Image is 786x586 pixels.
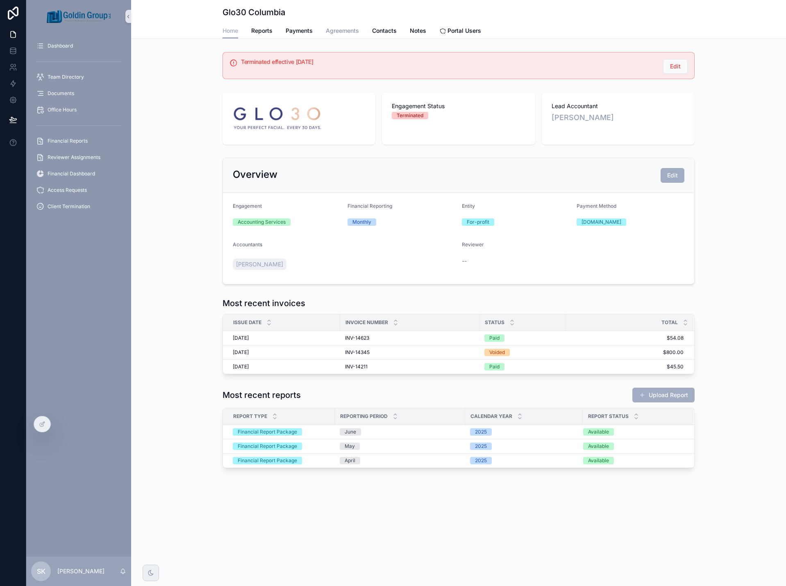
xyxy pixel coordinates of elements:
[485,319,504,326] span: Status
[372,23,397,40] a: Contacts
[588,443,609,450] div: Available
[439,23,481,40] a: Portal Users
[484,334,561,342] a: Paid
[348,203,392,209] span: Financial Reporting
[345,335,369,341] span: INV-14623
[462,241,484,248] span: Reviewer
[345,443,355,450] div: May
[345,363,368,370] span: INV-14211
[489,349,505,356] div: Voided
[661,319,678,326] span: Total
[31,166,126,181] a: Financial Dashboard
[410,27,426,35] span: Notes
[632,388,695,402] button: Upload Report
[448,27,481,35] span: Portal Users
[552,102,685,110] span: Lead Accountant
[489,334,500,342] div: Paid
[470,457,578,464] a: 2025
[552,112,614,123] span: [PERSON_NAME]
[238,457,297,464] div: Financial Report Package
[340,457,460,464] a: April
[233,168,277,181] h2: Overview
[566,335,684,341] a: $54.08
[48,107,77,113] span: Office Hours
[31,86,126,101] a: Documents
[583,443,684,450] a: Available
[345,428,356,436] div: June
[286,27,313,35] span: Payments
[345,335,475,341] a: INV-14623
[467,218,489,226] div: For-profit
[48,138,88,144] span: Financial Reports
[31,102,126,117] a: Office Hours
[241,59,657,65] h5: Terminated effective 6/30/2025
[233,335,249,341] span: [DATE]
[233,335,335,341] a: [DATE]
[57,567,104,575] p: [PERSON_NAME]
[223,23,238,39] a: Home
[582,218,621,226] div: [DOMAIN_NAME]
[583,428,684,436] a: Available
[233,349,335,356] a: [DATE]
[31,199,126,214] a: Client Termination
[475,457,487,464] div: 2025
[236,260,283,268] span: [PERSON_NAME]
[31,134,126,148] a: Financial Reports
[352,218,371,226] div: Monthly
[26,33,131,225] div: scrollable content
[345,349,475,356] a: INV-14345
[340,413,388,420] span: Reporting Period
[462,257,467,265] span: --
[392,102,525,110] span: Engagement Status
[48,43,73,49] span: Dashboard
[233,413,267,420] span: Report Type
[48,90,74,97] span: Documents
[48,154,100,161] span: Reviewer Assignments
[588,457,609,464] div: Available
[566,363,684,370] a: $45.50
[233,363,249,370] span: [DATE]
[566,349,684,356] a: $800.00
[223,298,305,309] h1: Most recent invoices
[345,319,388,326] span: Invoice Number
[223,27,238,35] span: Home
[233,363,335,370] a: [DATE]
[223,389,301,401] h1: Most recent reports
[238,218,286,226] div: Accounting Services
[577,203,616,209] span: Payment Method
[340,428,460,436] a: June
[667,171,678,179] span: Edit
[588,413,629,420] span: Report Status
[410,23,426,40] a: Notes
[233,319,261,326] span: Issue date
[326,23,359,40] a: Agreements
[340,443,460,450] a: May
[583,457,684,464] a: Available
[345,457,355,464] div: April
[48,203,90,210] span: Client Termination
[475,443,487,450] div: 2025
[238,443,297,450] div: Financial Report Package
[48,170,95,177] span: Financial Dashboard
[31,150,126,165] a: Reviewer Assignments
[233,349,249,356] span: [DATE]
[326,27,359,35] span: Agreements
[286,23,313,40] a: Payments
[484,363,561,370] a: Paid
[233,259,286,270] a: [PERSON_NAME]
[48,187,87,193] span: Access Requests
[661,168,684,183] button: Edit
[31,70,126,84] a: Team Directory
[233,457,330,464] a: Financial Report Package
[470,443,578,450] a: 2025
[238,428,297,436] div: Financial Report Package
[233,241,262,248] span: Accountants
[48,74,84,80] span: Team Directory
[251,23,273,40] a: Reports
[233,428,330,436] a: Financial Report Package
[462,203,475,209] span: Entity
